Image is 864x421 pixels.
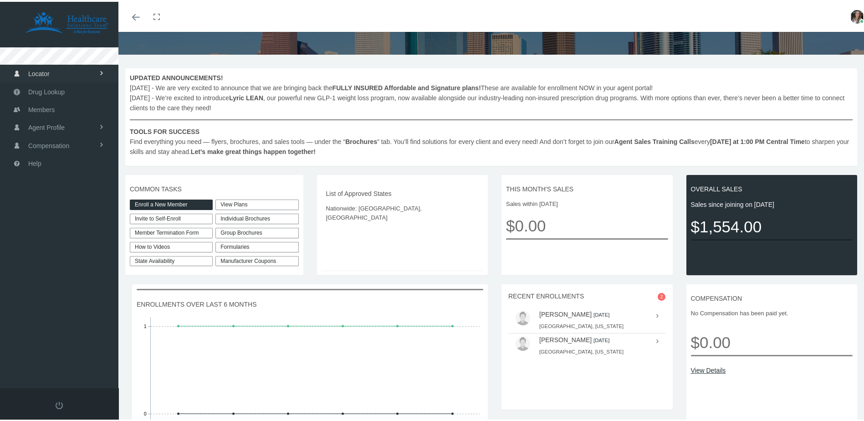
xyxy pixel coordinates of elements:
a: Invite to Self-Enroll [130,212,213,222]
b: TOOLS FOR SUCCESS [130,126,199,133]
span: 2 [658,291,666,299]
span: No Compensation has been paid yet. [691,307,853,316]
a: Member Termination Form [130,226,213,236]
b: Agent Sales Training Calls [614,136,695,144]
span: $0.00 [691,321,853,353]
a: View Details [691,364,853,374]
img: user-placeholder.jpg [516,334,530,349]
span: [DATE] - We are very excited to announce that we are bringing back the These are available for en... [130,71,853,155]
span: $0.00 [506,211,668,236]
span: Compensation [28,135,69,153]
img: user-placeholder.jpg [516,309,530,323]
a: Enroll a New Member [130,198,213,208]
span: Agent Profile [28,117,65,134]
b: FULLY INSURED Affordable and Signature plans! [332,82,481,90]
span: $1,554.00 [691,212,853,237]
b: [DATE] at 1:00 PM Central Time [710,136,805,144]
small: [DATE] [593,310,609,316]
tspan: 1 [144,322,147,327]
small: [GEOGRAPHIC_DATA], [US_STATE] [539,322,624,327]
a: How to Videos [130,240,213,251]
span: Members [28,99,55,117]
b: Brochures [345,136,377,144]
a: [PERSON_NAME] [539,309,592,316]
div: Group Brochures [215,226,298,236]
a: View Plans [215,198,298,208]
a: State Availability [130,254,213,265]
a: Manufacturer Coupons [215,254,298,265]
span: Drug Lookup [28,82,65,99]
span: OVERALL SALES [691,182,853,192]
span: ENROLLMENTS OVER LAST 6 MONTHS [137,298,483,308]
div: Formularies [215,240,298,251]
span: RECENT ENROLLMENTS [508,291,584,298]
b: UPDATED ANNOUNCEMENTS! [130,72,223,80]
small: [GEOGRAPHIC_DATA], [US_STATE] [539,347,624,353]
img: HEALTHCARE SOLUTIONS TEAM, LLC [12,10,121,33]
span: Nationwide: [GEOGRAPHIC_DATA], [GEOGRAPHIC_DATA] [326,202,479,221]
span: COMPENSATION [691,292,853,302]
span: Locator [28,63,50,81]
a: [PERSON_NAME] [539,334,592,342]
tspan: 0 [144,410,147,415]
b: Let’s make great things happen together! [191,146,316,154]
span: Help [28,153,41,170]
small: [DATE] [593,336,609,341]
div: Individual Brochures [215,212,298,222]
span: COMMON TASKS [130,182,299,192]
span: Sales since joining on [DATE] [691,198,853,208]
span: Sales within [DATE] [506,198,668,207]
span: List of Approved States [326,187,479,197]
b: Lyric LEAN [229,92,263,100]
img: S_Profile_Picture_14122.JPG [850,8,864,22]
span: THIS MONTH'S SALES [506,182,668,192]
